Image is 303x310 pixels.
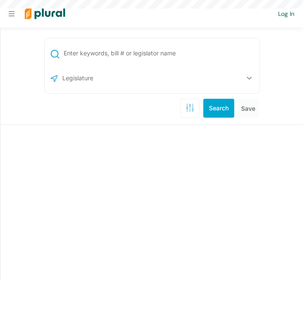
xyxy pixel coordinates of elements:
span: Search Filters [186,103,194,111]
input: Legislature [61,70,153,86]
a: Log In [278,10,294,18]
img: Logo for Plural [18,0,72,27]
input: Enter keywords, bill # or legislator name [63,45,257,61]
button: Search [203,99,234,118]
button: Save [238,99,259,118]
